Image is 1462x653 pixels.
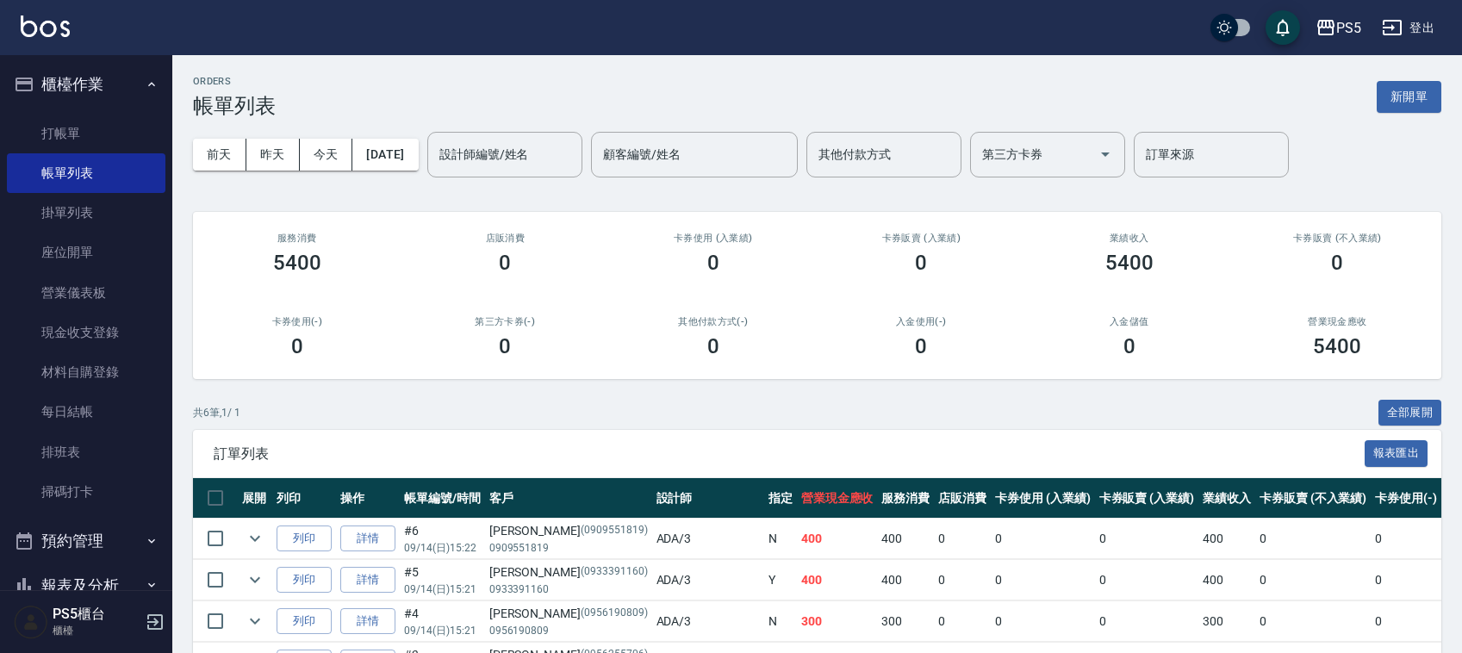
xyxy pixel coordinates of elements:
[489,623,648,638] p: 0956190809
[400,519,485,559] td: #6
[400,601,485,642] td: #4
[21,16,70,37] img: Logo
[336,478,400,519] th: 操作
[652,478,764,519] th: 設計師
[489,540,648,556] p: 0909551819
[1105,251,1154,275] h3: 5400
[7,563,165,608] button: 報表及分析
[1095,519,1199,559] td: 0
[300,139,353,171] button: 今天
[242,608,268,634] button: expand row
[991,519,1095,559] td: 0
[797,601,878,642] td: 300
[340,526,395,552] a: 詳情
[485,478,652,519] th: 客戶
[489,581,648,597] p: 0933391160
[489,522,648,540] div: [PERSON_NAME]
[291,334,303,358] h3: 0
[499,334,511,358] h3: 0
[489,563,648,581] div: [PERSON_NAME]
[238,478,272,519] th: 展開
[193,139,246,171] button: 前天
[422,233,589,244] h2: 店販消費
[934,560,991,600] td: 0
[53,606,140,623] h5: PS5櫃台
[934,601,991,642] td: 0
[1046,233,1213,244] h2: 業績收入
[1255,601,1371,642] td: 0
[838,233,1005,244] h2: 卡券販賣 (入業績)
[1046,316,1213,327] h2: 入金儲值
[404,581,481,597] p: 09/14 (日) 15:21
[934,519,991,559] td: 0
[7,193,165,233] a: 掛單列表
[7,153,165,193] a: 帳單列表
[1095,560,1199,600] td: 0
[340,608,395,635] a: 詳情
[581,522,648,540] p: (0909551819)
[53,623,140,638] p: 櫃檯
[214,445,1365,463] span: 訂單列表
[1371,560,1441,600] td: 0
[1375,12,1441,44] button: 登出
[400,478,485,519] th: 帳單編號/時間
[797,560,878,600] td: 400
[991,560,1095,600] td: 0
[915,251,927,275] h3: 0
[764,601,797,642] td: N
[915,334,927,358] h3: 0
[400,560,485,600] td: #5
[1378,400,1442,426] button: 全部展開
[630,233,797,244] h2: 卡券使用 (入業績)
[7,114,165,153] a: 打帳單
[1377,88,1441,104] a: 新開單
[422,316,589,327] h2: 第三方卡券(-)
[7,273,165,313] a: 營業儀表板
[1255,560,1371,600] td: 0
[489,605,648,623] div: [PERSON_NAME]
[193,76,276,87] h2: ORDERS
[272,478,336,519] th: 列印
[7,352,165,392] a: 材料自購登錄
[246,139,300,171] button: 昨天
[1198,601,1255,642] td: 300
[581,605,648,623] p: (0956190809)
[1371,519,1441,559] td: 0
[581,563,648,581] p: (0933391160)
[14,605,48,639] img: Person
[404,540,481,556] p: 09/14 (日) 15:22
[193,94,276,118] h3: 帳單列表
[877,519,934,559] td: 400
[1198,519,1255,559] td: 400
[7,432,165,472] a: 排班表
[934,478,991,519] th: 店販消費
[277,526,332,552] button: 列印
[652,560,764,600] td: ADA /3
[404,623,481,638] p: 09/14 (日) 15:21
[1254,316,1422,327] h2: 營業現金應收
[764,478,797,519] th: 指定
[214,233,381,244] h3: 服務消費
[1336,17,1361,39] div: PS5
[1095,601,1199,642] td: 0
[707,334,719,358] h3: 0
[1371,478,1441,519] th: 卡券使用(-)
[7,233,165,272] a: 座位開單
[764,519,797,559] td: N
[797,478,878,519] th: 營業現金應收
[1123,334,1135,358] h3: 0
[7,472,165,512] a: 掃碼打卡
[1255,478,1371,519] th: 卡券販賣 (不入業績)
[1377,81,1441,113] button: 新開單
[1254,233,1422,244] h2: 卡券販賣 (不入業績)
[652,519,764,559] td: ADA /3
[991,601,1095,642] td: 0
[1198,478,1255,519] th: 業績收入
[7,392,165,432] a: 每日結帳
[991,478,1095,519] th: 卡券使用 (入業績)
[877,478,934,519] th: 服務消費
[1331,251,1343,275] h3: 0
[1365,445,1428,461] a: 報表匯出
[340,567,395,594] a: 詳情
[7,313,165,352] a: 現金收支登錄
